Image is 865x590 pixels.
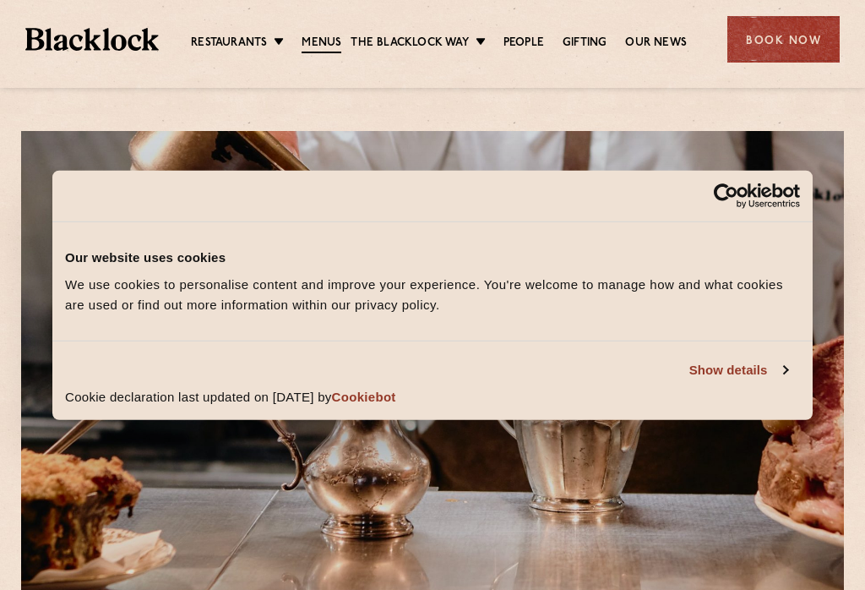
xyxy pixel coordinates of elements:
[65,248,800,268] div: Our website uses cookies
[191,35,267,52] a: Restaurants
[25,28,159,51] img: BL_Textured_Logo-footer-cropped.svg
[332,389,396,403] a: Cookiebot
[351,35,468,52] a: The Blacklock Way
[65,274,800,314] div: We use cookies to personalise content and improve your experience. You're welcome to manage how a...
[52,386,813,419] div: Cookie declaration last updated on [DATE] by
[727,16,840,63] div: Book Now
[503,35,544,52] a: People
[689,360,787,380] a: Show details
[302,35,341,53] a: Menus
[652,183,800,209] a: Usercentrics Cookiebot - opens in a new window
[563,35,607,52] a: Gifting
[625,35,687,52] a: Our News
